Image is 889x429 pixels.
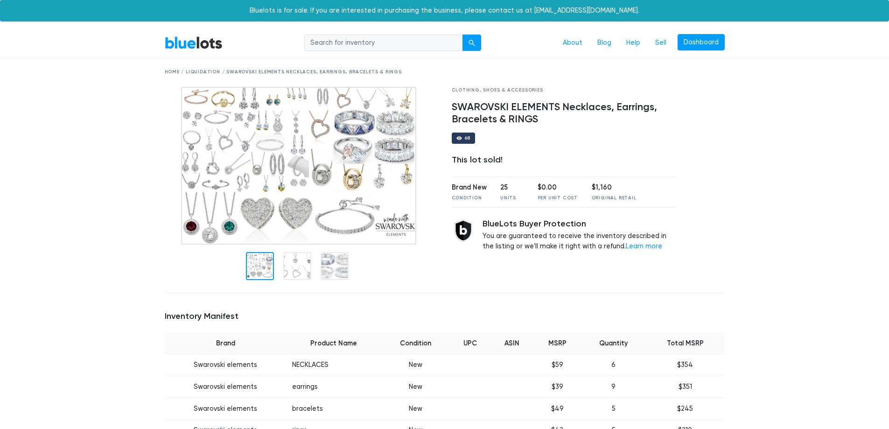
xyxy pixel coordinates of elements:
[646,376,724,398] td: $351
[592,183,637,193] div: $1,160
[165,354,287,376] td: Swarovski elements
[287,333,381,354] th: Product Name
[452,101,677,126] h4: SWAROVSKI ELEMENTS Necklaces, Earrings, Bracelets & RINGS
[581,376,646,398] td: 9
[500,183,524,193] div: 25
[483,219,677,229] h5: BlueLots Buyer Protection
[648,34,674,52] a: Sell
[590,34,619,52] a: Blog
[533,354,581,376] td: $59
[287,398,381,420] td: bracelets
[165,69,725,76] div: Home / Liquidation / SWAROVSKI ELEMENTS Necklaces, Earrings, Bracelets & RINGS
[165,36,223,49] a: BlueLots
[381,398,450,420] td: New
[592,195,637,202] div: Original Retail
[381,354,450,376] td: New
[165,333,287,354] th: Brand
[555,34,590,52] a: About
[538,195,578,202] div: Per Unit Cost
[538,183,578,193] div: $0.00
[581,398,646,420] td: 5
[452,155,677,165] div: This lot sold!
[646,354,724,376] td: $354
[678,34,725,51] a: Dashboard
[490,333,533,354] th: ASIN
[533,333,581,354] th: MSRP
[581,333,646,354] th: Quantity
[581,354,646,376] td: 6
[500,195,524,202] div: Units
[450,333,491,354] th: UPC
[533,398,581,420] td: $49
[181,87,416,245] img: 02a78bde-db9e-4aed-9387-f8509c1613cc-1754434630.png
[619,34,648,52] a: Help
[304,35,463,51] input: Search for inventory
[381,376,450,398] td: New
[452,195,487,202] div: Condition
[452,219,475,242] img: buyer_protection_shield-3b65640a83011c7d3ede35a8e5a80bfdfaa6a97447f0071c1475b91a4b0b3d01.png
[646,333,724,354] th: Total MSRP
[483,219,677,251] div: You are guaranteed to receive the inventory described in the listing or we'll make it right with ...
[533,376,581,398] td: $39
[165,398,287,420] td: Swarovski elements
[165,376,287,398] td: Swarovski elements
[452,87,677,94] div: Clothing, Shoes & Accessories
[646,398,724,420] td: $245
[287,376,381,398] td: earrings
[464,136,471,141] div: 68
[287,354,381,376] td: NECKLACES
[381,333,450,354] th: Condition
[626,242,662,250] a: Learn more
[452,183,487,193] div: Brand New
[165,311,725,322] h5: Inventory Manifest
